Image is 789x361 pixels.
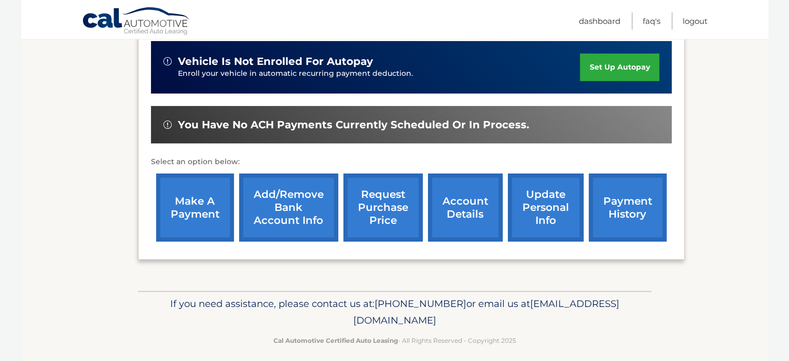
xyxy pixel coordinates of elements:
[145,335,645,346] p: - All Rights Reserved - Copyright 2025
[683,12,708,30] a: Logout
[643,12,660,30] a: FAQ's
[178,118,529,131] span: You have no ACH payments currently scheduled or in process.
[375,298,466,310] span: [PHONE_NUMBER]
[156,173,234,242] a: make a payment
[353,298,619,326] span: [EMAIL_ADDRESS][DOMAIN_NAME]
[178,55,373,68] span: vehicle is not enrolled for autopay
[589,173,667,242] a: payment history
[163,121,172,129] img: alert-white.svg
[273,337,398,344] strong: Cal Automotive Certified Auto Leasing
[163,57,172,65] img: alert-white.svg
[579,12,620,30] a: Dashboard
[239,173,338,242] a: Add/Remove bank account info
[82,7,191,37] a: Cal Automotive
[508,173,584,242] a: update personal info
[580,54,659,81] a: set up autopay
[428,173,503,242] a: account details
[343,173,423,242] a: request purchase price
[178,68,580,79] p: Enroll your vehicle in automatic recurring payment deduction.
[145,296,645,329] p: If you need assistance, please contact us at: or email us at
[151,156,672,168] p: Select an option below:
